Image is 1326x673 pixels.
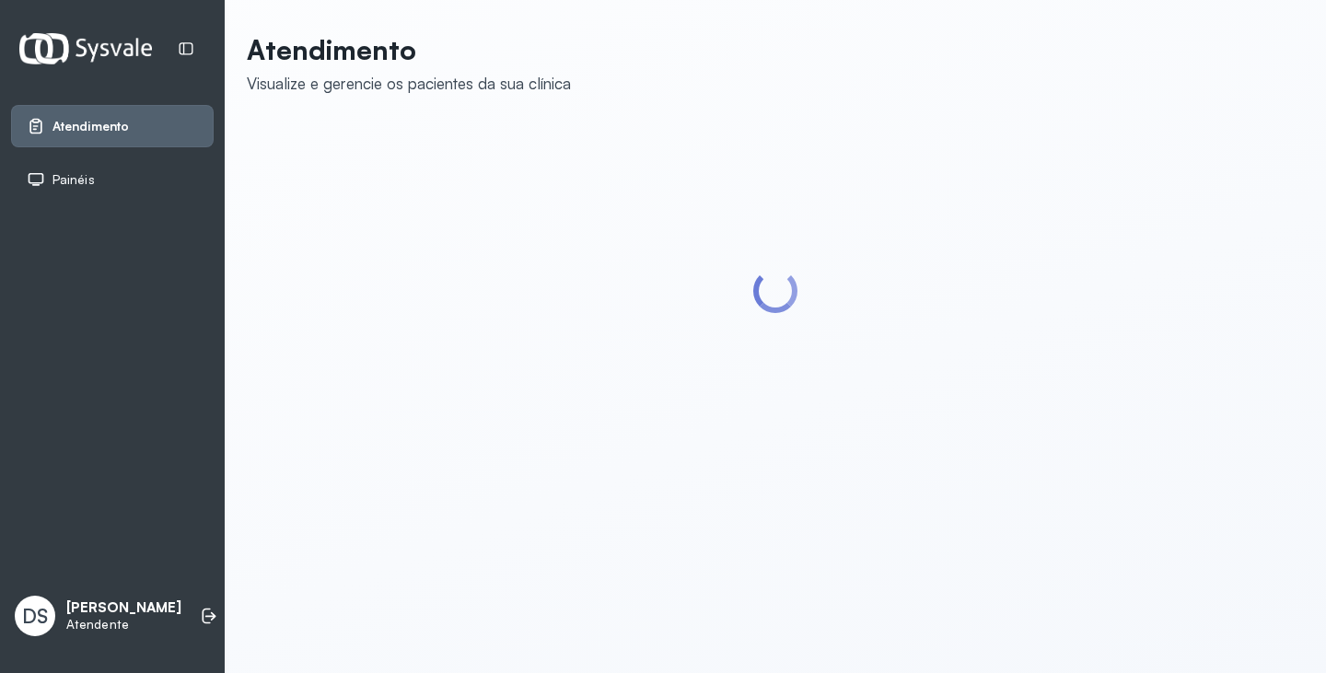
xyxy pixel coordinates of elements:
span: Atendimento [52,119,129,134]
img: Logotipo do estabelecimento [19,33,152,64]
span: Painéis [52,172,95,188]
a: Atendimento [27,117,198,135]
p: Atendente [66,617,181,632]
span: DS [22,604,48,628]
p: [PERSON_NAME] [66,599,181,617]
p: Atendimento [247,33,571,66]
div: Visualize e gerencie os pacientes da sua clínica [247,74,571,93]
